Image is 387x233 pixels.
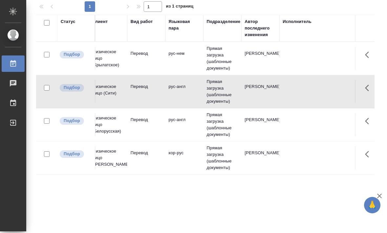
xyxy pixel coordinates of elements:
td: [PERSON_NAME] [241,80,279,103]
td: рус-нем [165,47,203,70]
p: Подбор [64,117,80,124]
p: Физическое лицо (Крылатское) [92,49,124,68]
p: Физическое лицо (Сити) [92,83,124,96]
p: Подбор [64,84,80,91]
div: Автор последнего изменения [245,18,276,38]
span: 🙏 [367,198,378,212]
div: Исполнитель [283,18,312,25]
p: Перевод [131,150,162,156]
button: Здесь прячутся важные кнопки [361,146,377,162]
div: Языковая пара [169,18,200,32]
td: Прямая загрузка (шаблонные документы) [203,141,241,174]
div: Можно подбирать исполнителей [59,116,92,125]
button: 🙏 [364,197,380,213]
div: Клиент [92,18,108,25]
div: Вид работ [131,18,153,25]
p: Перевод [131,116,162,123]
div: Статус [61,18,75,25]
td: рус-англ [165,113,203,136]
td: Прямая загрузка (шаблонные документы) [203,42,241,75]
span: из 1 страниц [166,2,193,12]
p: Перевод [131,83,162,90]
div: Можно подбирать исполнителей [59,50,92,59]
button: Здесь прячутся важные кнопки [361,80,377,96]
div: Можно подбирать исполнителей [59,83,92,92]
p: Перевод [131,50,162,57]
td: [PERSON_NAME] [241,47,279,70]
p: Подбор [64,151,80,157]
p: Подбор [64,51,80,58]
button: Здесь прячутся важные кнопки [361,113,377,129]
td: Прямая загрузка (шаблонные документы) [203,75,241,108]
div: Подразделение [207,18,240,25]
td: кор-рус [165,146,203,169]
p: Физическое лицо (Белорусская) [92,115,124,135]
div: Можно подбирать исполнителей [59,150,92,159]
td: рус-англ [165,80,203,103]
p: Физическое лицо ([PERSON_NAME]) [92,148,124,168]
button: Здесь прячутся важные кнопки [361,47,377,63]
td: [PERSON_NAME] [241,113,279,136]
td: [PERSON_NAME] [241,146,279,169]
td: Прямая загрузка (шаблонные документы) [203,108,241,141]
